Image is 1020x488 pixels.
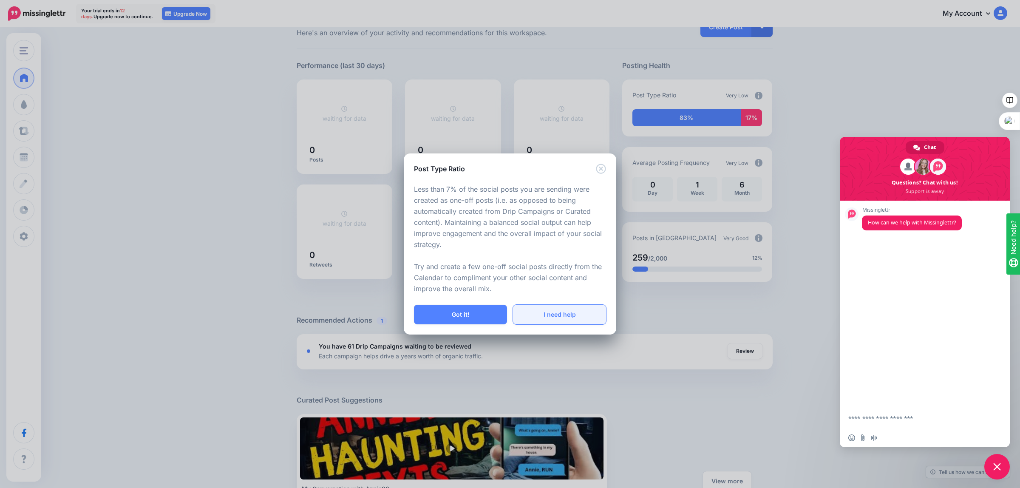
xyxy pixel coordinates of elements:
[596,164,606,174] button: Close
[414,305,507,324] button: Got it!
[20,2,54,12] span: Need help?
[513,305,606,324] a: I need help
[414,164,465,174] h5: Post Type Ratio
[414,184,606,294] p: Less than 7% of the social posts you are sending were created as one-off posts (i.e. as opposed t...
